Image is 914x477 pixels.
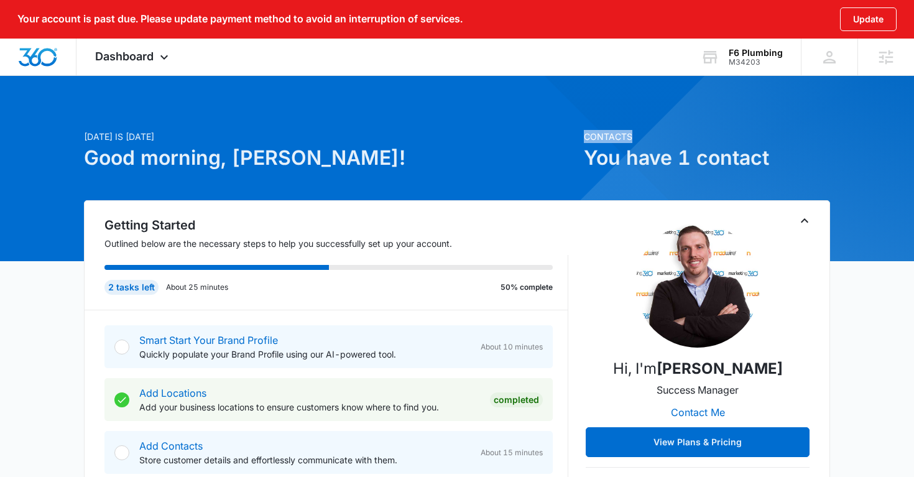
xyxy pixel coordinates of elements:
[95,50,154,63] span: Dashboard
[139,453,471,466] p: Store customer details and effortlessly communicate with them.
[490,392,543,407] div: Completed
[104,237,568,250] p: Outlined below are the necessary steps to help you successfully set up your account.
[139,440,203,452] a: Add Contacts
[139,401,480,414] p: Add your business locations to ensure customers know where to find you.
[658,397,737,427] button: Contact Me
[139,387,206,399] a: Add Locations
[729,58,783,67] div: account id
[139,348,471,361] p: Quickly populate your Brand Profile using our AI-powered tool.
[657,382,739,397] p: Success Manager
[84,130,576,143] p: [DATE] is [DATE]
[501,282,553,293] p: 50% complete
[104,280,159,295] div: 2 tasks left
[635,223,760,348] img: Nick Christensen
[584,130,830,143] p: Contacts
[17,13,463,25] p: Your account is past due. Please update payment method to avoid an interruption of services.
[840,7,897,31] button: Update
[84,143,576,173] h1: Good morning, [PERSON_NAME]!
[613,358,783,380] p: Hi, I'm
[586,427,810,457] button: View Plans & Pricing
[76,39,190,75] div: Dashboard
[481,341,543,353] span: About 10 minutes
[584,143,830,173] h1: You have 1 contact
[481,447,543,458] span: About 15 minutes
[657,359,783,377] strong: [PERSON_NAME]
[139,334,278,346] a: Smart Start Your Brand Profile
[166,282,228,293] p: About 25 minutes
[729,48,783,58] div: account name
[104,216,568,234] h2: Getting Started
[797,213,812,228] button: Toggle Collapse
